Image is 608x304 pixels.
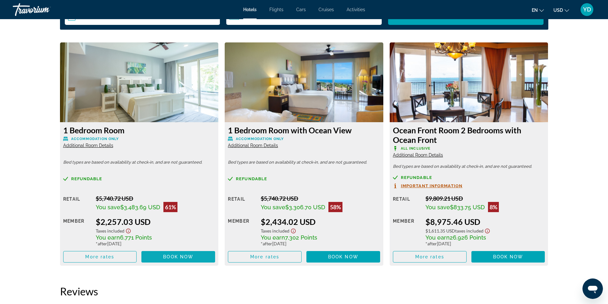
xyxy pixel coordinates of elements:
[427,241,437,246] span: after
[13,1,77,18] a: Travorium
[228,217,256,246] div: Member
[289,226,297,234] button: Show Taxes and Fees disclaimer
[425,204,450,211] span: You save
[63,217,91,246] div: Member
[425,217,545,226] div: $8,975.46 USD
[98,241,107,246] span: after
[415,254,444,259] span: More rates
[96,204,120,211] span: You save
[243,7,257,12] a: Hotels
[163,202,177,212] div: 61%
[124,226,132,234] button: Show Taxes and Fees disclaimer
[425,228,455,234] span: $1,611.35 USD
[236,177,267,181] span: Refundable
[228,143,278,148] span: Additional Room Details
[120,234,152,241] span: 6,771 Points
[71,177,102,181] span: Refundable
[425,241,545,246] div: * [DATE]
[455,228,484,234] span: Taxes included
[96,234,120,241] span: You earn
[63,195,91,212] div: Retail
[261,217,380,226] div: $2,434.02 USD
[96,217,215,226] div: $2,257.03 USD
[63,125,215,135] h3: 1 Bedroom Room
[63,160,215,165] p: Bed types are based on availability at check-in, and are not guaranteed.
[425,234,450,241] span: You earn
[228,195,256,212] div: Retail
[261,195,380,202] div: $5,740.72 USD
[425,195,545,202] div: $9,809.21 USD
[65,9,544,25] div: Search widget
[225,42,383,122] img: 1 Bedroom Room with Ocean View
[261,228,289,234] span: Taxes included
[583,6,591,13] span: YD
[96,195,215,202] div: $5,740.72 USD
[450,204,485,211] span: $833.75 USD
[285,204,325,211] span: $3,306.70 USD
[228,176,380,181] a: Refundable
[532,8,538,13] span: en
[390,42,548,122] img: Ocean Front Room 2 Bedrooms with Ocean Front
[393,251,467,263] button: More rates
[65,9,220,25] button: Select check in and out date
[269,7,283,12] a: Flights
[263,241,272,246] span: after
[401,184,462,188] span: Important Information
[328,254,358,259] span: Book now
[553,8,563,13] span: USD
[401,175,432,180] span: Refundable
[484,226,491,234] button: Show Taxes and Fees disclaimer
[393,164,545,169] p: Bed types are based on availability at check-in, and are not guaranteed.
[60,42,219,122] img: 1 Bedroom Room
[163,254,193,259] span: Book now
[579,3,595,16] button: User Menu
[306,251,380,263] button: Book now
[393,195,421,212] div: Retail
[228,251,302,263] button: More rates
[450,234,486,241] span: 26,926 Points
[553,5,569,15] button: Change currency
[319,7,334,12] a: Cruises
[393,152,443,158] span: Additional Room Details
[393,217,421,246] div: Member
[532,5,544,15] button: Change language
[582,278,603,299] iframe: Button to launch messaging window
[141,251,215,263] button: Book now
[96,241,215,246] div: * [DATE]
[393,175,545,180] a: Refundable
[347,7,365,12] a: Activities
[228,160,380,165] p: Bed types are based on availability at check-in, and are not guaranteed.
[393,183,462,189] button: Important Information
[63,143,113,148] span: Additional Room Details
[96,228,124,234] span: Taxes included
[261,204,285,211] span: You save
[285,234,317,241] span: 7,302 Points
[328,202,342,212] div: 58%
[393,125,545,145] h3: Ocean Front Room 2 Bedrooms with Ocean Front
[236,137,284,141] span: Accommodation Only
[401,146,431,151] span: All Inclusive
[63,251,137,263] button: More rates
[471,251,545,263] button: Book now
[63,176,215,181] a: Refundable
[85,254,114,259] span: More rates
[250,254,279,259] span: More rates
[261,234,285,241] span: You earn
[261,241,380,246] div: * [DATE]
[488,202,499,212] div: 8%
[493,254,523,259] span: Book now
[228,125,380,135] h3: 1 Bedroom Room with Ocean View
[60,285,548,298] h2: Reviews
[71,137,119,141] span: Accommodation Only
[296,7,306,12] a: Cars
[120,204,160,211] span: $3,483.69 USD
